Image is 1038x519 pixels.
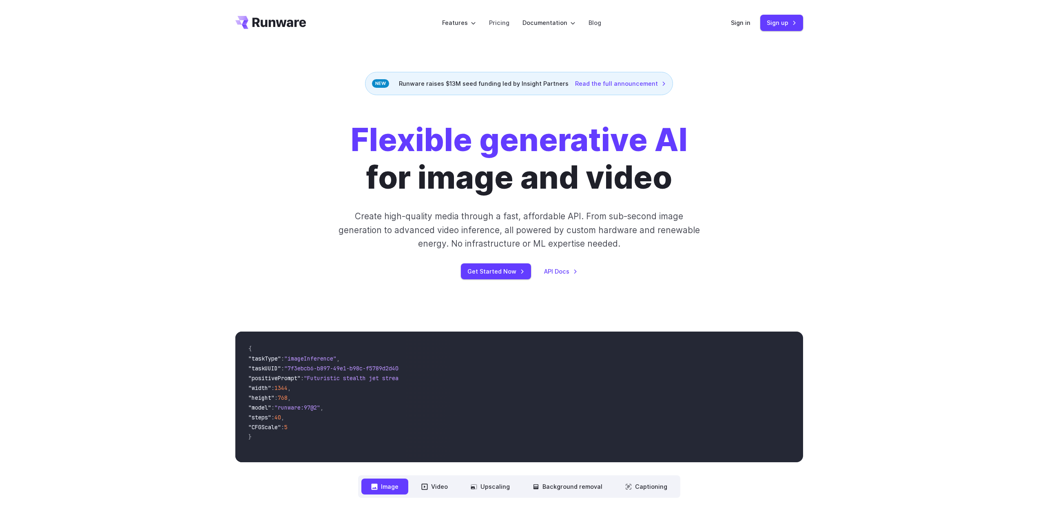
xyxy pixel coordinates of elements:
[248,355,281,362] span: "taskType"
[336,355,340,362] span: ,
[271,384,274,392] span: :
[351,121,688,159] strong: Flexible generative AI
[248,414,271,421] span: "steps"
[278,394,288,401] span: 768
[271,404,274,411] span: :
[288,394,291,401] span: ,
[461,479,520,494] button: Upscaling
[281,365,284,372] span: :
[351,121,688,196] h1: for image and video
[461,263,531,279] a: Get Started Now
[281,414,284,421] span: ,
[412,479,458,494] button: Video
[235,16,306,29] a: Go to /
[274,384,288,392] span: 1344
[442,18,476,27] label: Features
[274,404,320,411] span: "runware:97@2"
[248,365,281,372] span: "taskUUID"
[522,18,575,27] label: Documentation
[271,414,274,421] span: :
[248,384,271,392] span: "width"
[337,209,701,250] p: Create high-quality media through a fast, affordable API. From sub-second image generation to adv...
[304,374,601,382] span: "Futuristic stealth jet streaking through a neon-lit cityscape with glowing purple exhaust"
[281,423,284,431] span: :
[575,79,666,88] a: Read the full announcement
[284,423,288,431] span: 5
[274,414,281,421] span: 40
[361,479,408,494] button: Image
[731,18,750,27] a: Sign in
[248,374,301,382] span: "positivePrompt"
[248,404,271,411] span: "model"
[365,72,673,95] div: Runware raises $13M seed funding led by Insight Partners
[544,267,578,276] a: API Docs
[284,365,408,372] span: "7f3ebcb6-b897-49e1-b98c-f5789d2d40d7"
[760,15,803,31] a: Sign up
[248,345,252,352] span: {
[284,355,336,362] span: "imageInference"
[248,423,281,431] span: "CFGScale"
[248,394,274,401] span: "height"
[489,18,509,27] a: Pricing
[274,394,278,401] span: :
[248,433,252,441] span: }
[288,384,291,392] span: ,
[301,374,304,382] span: :
[615,479,677,494] button: Captioning
[589,18,601,27] a: Blog
[281,355,284,362] span: :
[320,404,323,411] span: ,
[523,479,612,494] button: Background removal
